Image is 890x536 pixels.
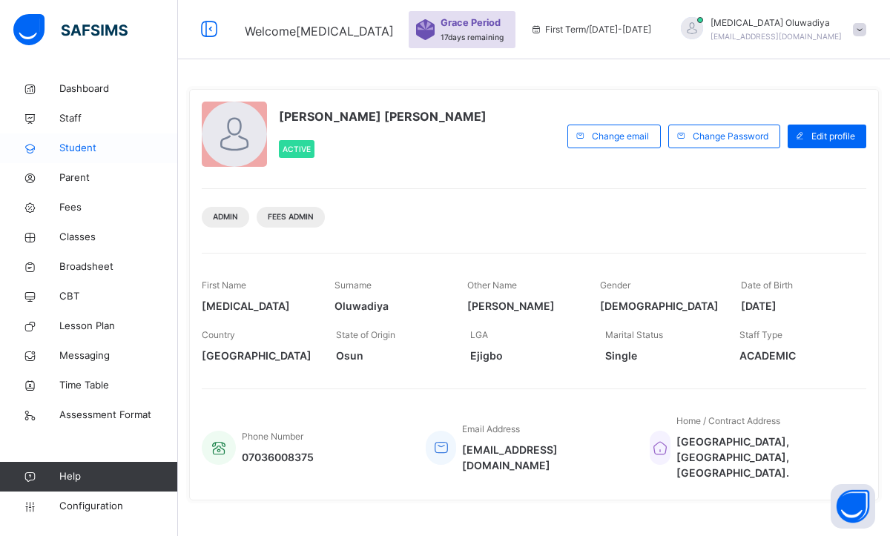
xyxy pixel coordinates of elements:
[776,323,815,334] span: ₦ 18,000
[74,337,360,351] div: Uniform
[776,339,815,349] span: ₦ 42,000
[334,279,372,291] span: Surname
[566,274,643,290] td: 1
[361,245,566,259] th: unit price
[283,145,311,153] span: Active
[533,439,561,449] span: ₦ 0.00
[242,449,314,465] span: 07036008375
[59,259,178,274] span: Broadsheet
[566,305,643,321] td: 1
[213,211,238,222] span: Admin
[59,230,178,245] span: Classes
[59,319,178,334] span: Lesson Plan
[27,460,84,471] span: Amount Paid
[470,329,488,340] span: LGA
[462,442,627,473] span: [EMAIL_ADDRESS][DOMAIN_NAME]
[362,339,401,349] span: ₦ 42,000
[202,329,235,340] span: Country
[35,158,150,168] span: [DATE]-[DATE] / First Term
[74,291,360,304] div: Maintenance
[27,396,67,406] span: Discount
[334,298,445,314] span: Oluwadiya
[27,417,113,428] span: TOTAL EXPECTED
[279,107,487,125] span: [PERSON_NAME] [PERSON_NAME]
[362,354,401,365] span: ₦ 14,000
[74,322,360,335] div: Text Books
[711,32,842,41] span: [EMAIL_ADDRESS][DOMAIN_NAME]
[426,49,464,86] img: Beckwin International
[59,289,178,304] span: CBT
[202,348,314,363] span: [GEOGRAPHIC_DATA]
[566,245,643,259] th: qty
[769,141,847,154] span: Download receipt
[741,279,793,291] span: Date of Birth
[441,33,504,42] span: 17 days remaining
[741,298,851,314] span: [DATE]
[533,396,561,406] span: ₦ 0.00
[242,431,303,442] span: Phone Number
[470,348,582,363] span: Ejigbo
[600,298,719,314] span: [DEMOGRAPHIC_DATA]
[74,306,360,320] div: Exercise Books
[59,141,178,156] span: Student
[375,93,522,111] span: Beckwin International
[336,348,448,363] span: Osun
[462,423,520,434] span: Email Address
[362,323,401,334] span: ₦ 18,000
[782,277,816,287] span: ₦ 3,000
[13,14,128,45] img: safsims
[441,16,501,30] span: Grace Period
[666,16,874,43] div: TobiOluwadiya
[676,415,780,426] span: Home / Contract Address
[362,292,396,302] span: ₦ 3,000
[421,23,469,42] img: receipt.26f346b57495a98c98ef9b0bc63aa4d8.svg
[59,111,178,126] span: Staff
[739,348,851,363] span: ACADEMIC
[831,484,875,529] button: Open asap
[530,23,651,36] span: session/term information
[35,198,855,211] span: Nursery .
[59,408,178,423] span: Assessment Format
[782,292,816,302] span: ₦ 3,000
[416,19,435,40] img: sticker-purple.71386a28dfed39d6af7621340158ba97.svg
[739,329,782,340] span: Staff Type
[336,329,395,340] span: State of Origin
[533,482,561,492] span: ₦ 0.00
[467,298,578,314] span: [PERSON_NAME]
[592,130,649,143] span: Change email
[776,354,815,365] span: ₦ 14,000
[811,130,855,143] span: Edit profile
[566,352,643,368] td: 1
[643,245,817,259] th: amount
[782,308,816,318] span: ₦ 3,000
[362,308,396,318] span: ₦ 3,000
[59,200,178,215] span: Fees
[35,177,855,191] span: [PERSON_NAME] Adudu
[202,279,246,291] span: First Name
[533,460,587,471] span: ₦ 98,000.00
[27,439,132,449] span: Previously Paid Amount
[711,16,842,30] span: [MEDICAL_DATA] Oluwadiya
[202,298,312,314] span: [MEDICAL_DATA]
[74,275,360,288] div: Exam
[566,337,643,352] td: 1
[676,434,851,480] span: [GEOGRAPHIC_DATA], [GEOGRAPHIC_DATA], [GEOGRAPHIC_DATA].
[27,512,90,522] span: Payment Date
[59,469,177,484] span: Help
[362,261,401,271] span: ₦ 15,000
[693,130,768,143] span: Change Password
[268,211,314,222] span: Fees Admin
[533,417,593,428] span: ₦ 98,000.00
[59,499,177,514] span: Configuration
[362,277,396,287] span: ₦ 3,000
[776,261,815,271] span: ₦ 15,000
[566,290,643,305] td: 1
[566,321,643,337] td: 1
[59,378,178,393] span: Time Table
[600,279,630,291] span: Gender
[605,348,717,363] span: Single
[59,171,178,185] span: Parent
[74,259,360,273] div: Tuition
[74,353,360,366] div: Cardigan
[566,259,643,274] td: 1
